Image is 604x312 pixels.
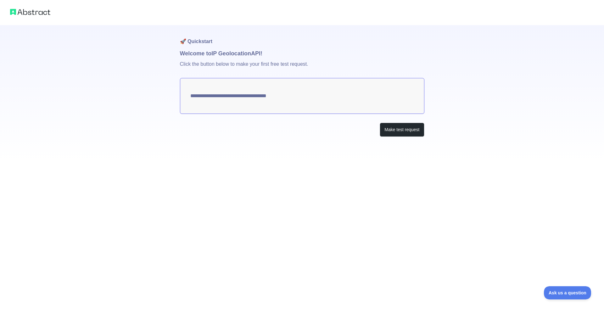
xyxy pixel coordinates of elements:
iframe: Toggle Customer Support [544,286,591,299]
img: Abstract logo [10,8,50,16]
button: Make test request [380,123,424,137]
h1: 🚀 Quickstart [180,25,424,49]
p: Click the button below to make your first free test request. [180,58,424,78]
h1: Welcome to IP Geolocation API! [180,49,424,58]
